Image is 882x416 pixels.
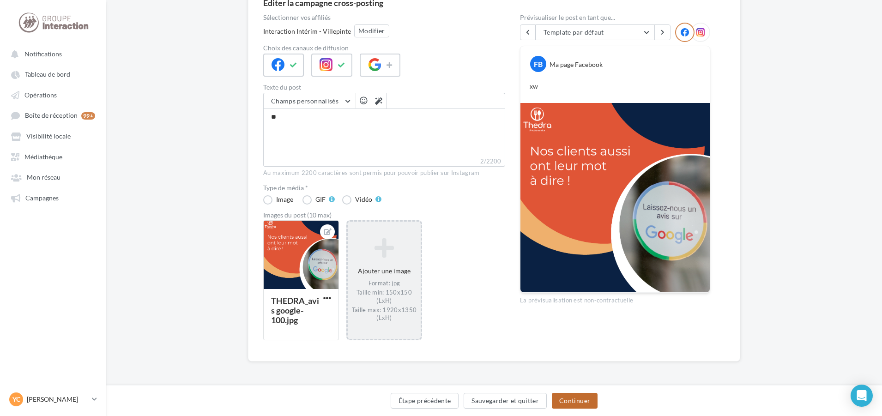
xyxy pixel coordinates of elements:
button: Modifier [354,24,389,37]
a: Opérations [6,86,101,103]
div: Interaction Intérim - Villepinte [263,27,351,36]
label: 2/2200 [263,157,505,167]
div: Sélectionner vos affiliés [263,14,505,21]
div: Images du post (10 max) [263,212,505,218]
span: Template par défaut [544,28,604,36]
span: Notifications [24,50,62,58]
span: Campagnes [25,194,59,202]
div: GIF [315,196,326,203]
a: YC [PERSON_NAME] [7,391,99,408]
span: Boîte de réception [25,112,78,120]
button: Template par défaut [536,24,655,40]
a: Campagnes [6,189,101,206]
a: Visibilité locale [6,127,101,144]
label: Choix des canaux de diffusion [263,45,505,51]
button: Champs personnalisés [264,93,356,109]
a: Boîte de réception 99+ [6,107,101,124]
div: La prévisualisation est non-contractuelle [520,293,710,305]
label: Texte du post [263,84,505,90]
div: Image [276,196,293,203]
a: Tableau de bord [6,66,101,82]
p: xw [530,82,701,91]
span: Tableau de bord [25,71,70,78]
button: Continuer [552,393,598,409]
div: Au maximum 2200 caractères sont permis pour pouvoir publier sur Instagram [263,169,505,177]
div: Prévisualiser le post en tant que... [520,14,710,21]
div: 99+ [81,112,95,120]
div: Open Intercom Messenger [851,385,873,407]
div: FB [530,56,546,72]
p: [PERSON_NAME] [27,395,88,404]
div: Ma page Facebook [550,60,603,69]
a: Médiathèque [6,148,101,165]
label: Type de média * [263,185,505,191]
button: Notifications [6,45,97,62]
button: Étape précédente [391,393,459,409]
span: Opérations [24,91,57,99]
a: Mon réseau [6,169,101,185]
span: Champs personnalisés [271,97,338,105]
button: Sauvegarder et quitter [464,393,547,409]
span: Médiathèque [24,153,62,161]
span: Visibilité locale [26,133,71,140]
div: Vidéo [355,196,372,203]
span: YC [12,395,20,404]
span: Mon réseau [27,174,60,181]
div: THEDRA_avis google-100.jpg [271,295,319,325]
